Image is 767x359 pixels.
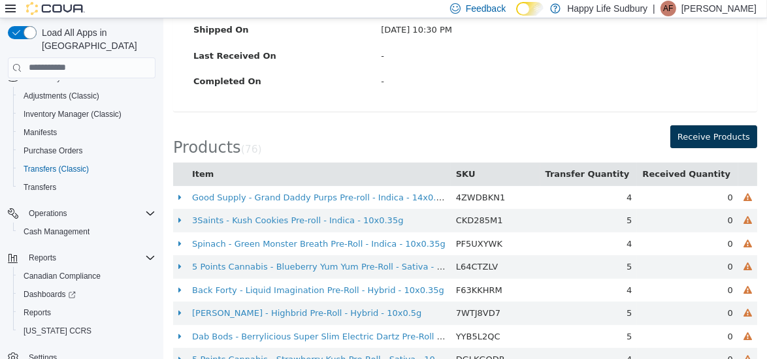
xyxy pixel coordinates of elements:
span: 4 [463,267,468,277]
a: Dashboards [13,285,161,304]
button: Manifests [13,123,161,142]
span: 7WTJ8VD7 [293,290,337,300]
label: Last Received On [20,31,208,44]
span: Reports [24,307,51,318]
span: Feedback [466,2,506,15]
span: Manifests [24,127,57,138]
span: CKD285M1 [293,197,340,207]
span: Inventory Manager (Classic) [24,109,122,119]
span: Load All Apps in [GEOGRAPHIC_DATA] [37,26,155,52]
button: Transfers [13,178,161,196]
span: Canadian Compliance [24,271,101,281]
span: Purchase Orders [24,146,83,156]
p: Happy Life Sudbury [567,1,647,16]
p: | [653,1,655,16]
span: 0 [564,290,570,300]
a: Dab Bods - Berrylicious Super Slim Electric Dartz Pre-Roll - Hybrid - 10x0.4g [29,313,351,323]
span: 76 [82,125,95,137]
a: Reports [18,305,56,320]
span: Adjustments (Classic) [24,91,99,101]
span: Inventory Manager (Classic) [18,106,155,122]
div: - [208,57,583,70]
span: Reports [24,250,155,266]
label: Completed On [20,57,208,70]
span: 0 [564,336,570,346]
div: [DATE] 10:30 PM [208,5,583,18]
a: Cash Management [18,224,95,240]
span: YYB5L2QC [293,313,337,323]
span: 0 [564,174,570,184]
input: Dark Mode [516,2,544,16]
span: Purchase Orders [18,143,155,159]
a: Transfers [18,179,61,195]
span: Cash Management [18,224,155,240]
a: Back Forty - Liquid Imagination Pre-Roll - Hybrid - 10x0.35g [29,267,281,277]
a: Purchase Orders [18,143,88,159]
span: Washington CCRS [18,323,155,339]
button: Adjustments (Classic) [13,87,161,105]
button: Receive Products [507,107,594,131]
span: Adjustments (Classic) [18,88,155,104]
button: Operations [3,204,161,223]
span: Transfers [18,179,155,195]
small: ( ) [78,125,99,137]
img: Cova [26,2,85,15]
button: Reports [13,304,161,322]
span: 0 [564,243,570,253]
span: Transfers (Classic) [18,161,155,177]
span: L64CTZLV [293,243,335,253]
span: Operations [29,208,67,219]
span: 4 [463,221,468,230]
span: Cash Management [24,226,90,237]
span: 5 [463,243,468,253]
span: Products [10,120,78,138]
button: Reports [3,249,161,267]
a: Spinach - Green Monster Breath Pre-Roll - Indica - 10x0.35g [29,221,282,230]
span: 5 [463,290,468,300]
span: [US_STATE] CCRS [24,326,91,336]
button: Transfers (Classic) [13,160,161,178]
button: Item [29,149,53,163]
a: 5 Points Cannabis - Blueberry Yum Yum Pre-Roll - Sativa - 10x0.3g [29,243,308,253]
span: Transfers (Classic) [24,164,89,174]
button: Reports [24,250,61,266]
span: 0 [564,221,570,230]
button: Cash Management [13,223,161,241]
span: F63KKHRM [293,267,339,277]
span: 5 [463,313,468,323]
a: 3Saints - Kush Cookies Pre-roll - Indica - 10x0.35g [29,197,240,207]
a: Manifests [18,125,62,140]
div: Amanda Filiatrault [661,1,676,16]
button: Purchase Orders [13,142,161,160]
span: Reports [29,253,56,263]
span: Operations [24,206,155,221]
button: Canadian Compliance [13,267,161,285]
span: 0 [564,313,570,323]
span: Dashboards [24,289,76,300]
label: Shipped On [20,5,208,18]
span: AF [663,1,673,16]
a: Transfers (Classic) [18,161,94,177]
a: Canadian Compliance [18,268,106,284]
span: Transfers [24,182,56,193]
span: PF5UXYWK [293,221,339,230]
span: Canadian Compliance [18,268,155,284]
span: 4 [463,174,468,184]
span: 0 [564,197,570,207]
button: Operations [24,206,73,221]
span: 0 [564,267,570,277]
span: Manifests [18,125,155,140]
a: Inventory Manager (Classic) [18,106,127,122]
a: [US_STATE] CCRS [18,323,97,339]
span: 4 [463,336,468,346]
button: Received Quantity [479,149,570,163]
button: SKU [293,149,315,163]
p: [PERSON_NAME] [681,1,757,16]
button: [US_STATE] CCRS [13,322,161,340]
span: Reports [18,305,155,320]
button: Transfer Quantity [382,149,469,163]
a: 5 Points Cannabis - Strawberry Kush Pre-Roll - Sativa - 10x0.3g [29,336,295,346]
a: [PERSON_NAME] - Highbrid Pre-Roll - Hybrid - 10x0.5g [29,290,258,300]
a: Good Supply - Grand Daddy Purps Pre-roll - Indica - 14x0.5g [29,174,284,184]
